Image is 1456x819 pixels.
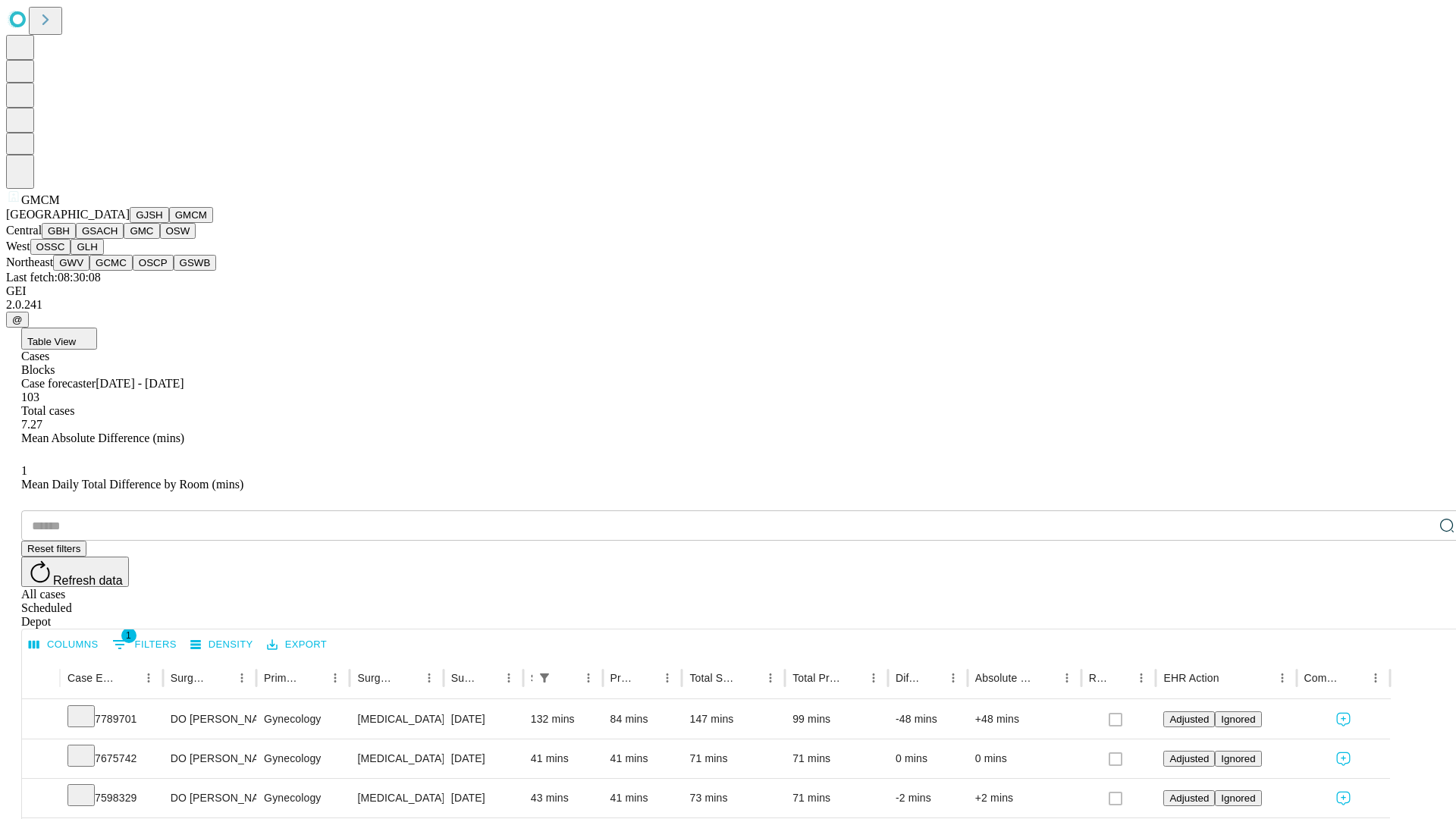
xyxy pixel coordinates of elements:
div: 73 mins [689,779,777,817]
div: 71 mins [689,739,777,778]
button: Table View [21,328,97,350]
div: 41 mins [531,739,595,778]
div: Surgery Name [357,672,395,684]
button: Adjusted [1163,711,1215,727]
span: Mean Daily Total Difference by Room (mins) [21,478,243,491]
span: GMCM [21,193,60,206]
button: Sort [557,667,578,689]
div: Surgery Date [451,672,475,684]
div: Gynecology [264,700,342,739]
button: Adjusted [1163,790,1215,806]
div: Predicted In Room Duration [610,672,635,684]
button: Sort [1221,667,1242,689]
button: GSWB [174,255,217,271]
span: Ignored [1221,714,1255,725]
div: 71 mins [792,779,880,817]
button: Menu [657,667,678,689]
button: GCMC [89,255,133,271]
button: Menu [138,667,159,689]
div: Gynecology [264,779,342,817]
div: [MEDICAL_DATA] DIAGNOSTIC [357,700,435,739]
div: 132 mins [531,700,595,739]
span: Adjusted [1169,792,1209,804]
span: Northeast [6,256,53,268]
div: 7789701 [67,700,155,739]
div: DO [PERSON_NAME] [PERSON_NAME] Do [171,779,249,817]
span: 1 [121,628,136,643]
span: Case forecaster [21,377,96,390]
button: Menu [863,667,884,689]
button: Menu [1056,667,1078,689]
button: GWV [53,255,89,271]
button: Sort [210,667,231,689]
button: Density [187,633,257,657]
button: Sort [397,667,419,689]
div: +2 mins [975,779,1074,817]
button: Expand [30,746,52,773]
button: Expand [30,786,52,812]
span: 103 [21,391,39,403]
div: -48 mins [896,700,960,739]
div: DO [PERSON_NAME] [PERSON_NAME] Do [171,739,249,778]
div: 71 mins [792,739,880,778]
span: 1 [21,464,27,477]
div: Case Epic Id [67,672,115,684]
div: Total Scheduled Duration [689,672,737,684]
div: 0 mins [975,739,1074,778]
div: DO [PERSON_NAME] [PERSON_NAME] Do [171,700,249,739]
div: Gynecology [264,739,342,778]
div: Total Predicted Duration [792,672,840,684]
span: Total cases [21,404,74,417]
div: [MEDICAL_DATA] WITH [MEDICAL_DATA] AND/OR [MEDICAL_DATA] WITH OR WITHOUT D&C [357,739,435,778]
div: 41 mins [610,779,675,817]
button: Ignored [1215,711,1261,727]
button: Sort [303,667,325,689]
div: 7675742 [67,739,155,778]
button: Reset filters [21,541,86,557]
button: GMCM [169,207,213,223]
button: Sort [635,667,657,689]
div: EHR Action [1163,672,1219,684]
button: Menu [943,667,964,689]
span: Reset filters [27,543,80,554]
div: GEI [6,284,1450,298]
button: Show filters [534,667,555,689]
span: Adjusted [1169,714,1209,725]
span: Adjusted [1169,753,1209,764]
div: Difference [896,672,920,684]
span: Mean Absolute Difference (mins) [21,431,184,444]
button: Ignored [1215,751,1261,767]
div: 7598329 [67,779,155,817]
span: Ignored [1221,753,1255,764]
button: GBH [42,223,76,239]
div: [DATE] [451,700,516,739]
button: Sort [739,667,760,689]
button: Ignored [1215,790,1261,806]
button: GSACH [76,223,124,239]
button: Menu [1272,667,1293,689]
div: [DATE] [451,779,516,817]
button: Sort [117,667,138,689]
span: Central [6,224,42,237]
button: Menu [1365,667,1386,689]
span: 7.27 [21,418,42,431]
button: Menu [760,667,781,689]
button: OSCP [133,255,174,271]
div: [MEDICAL_DATA] WITH [MEDICAL_DATA] AND/OR [MEDICAL_DATA] WITH OR WITHOUT D&C [357,779,435,817]
div: 1 active filter [534,667,555,689]
button: GLH [71,239,103,255]
button: Expand [30,707,52,733]
button: Menu [231,667,253,689]
div: Comments [1304,672,1342,684]
div: 43 mins [531,779,595,817]
button: Sort [1109,667,1131,689]
button: Menu [578,667,599,689]
button: Export [263,633,331,657]
div: Resolved in EHR [1089,672,1109,684]
div: Primary Service [264,672,302,684]
div: 0 mins [896,739,960,778]
button: OSW [160,223,196,239]
button: Sort [477,667,498,689]
span: West [6,240,30,253]
div: [DATE] [451,739,516,778]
